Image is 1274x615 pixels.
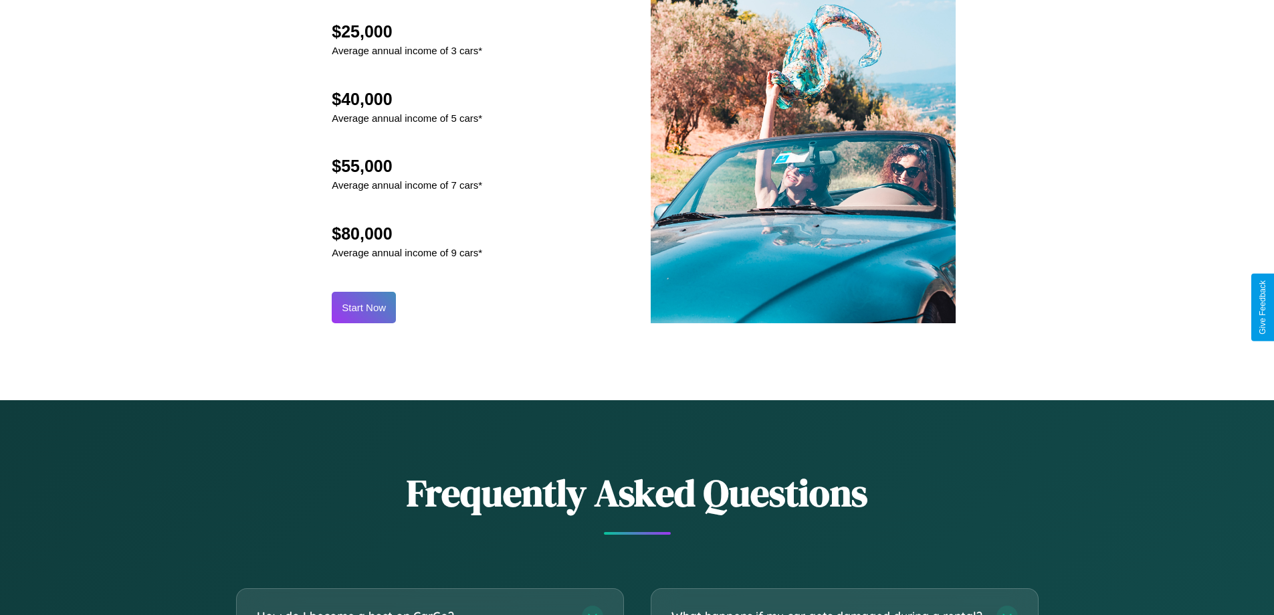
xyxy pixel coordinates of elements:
[332,224,482,244] h2: $80,000
[332,90,482,109] h2: $40,000
[332,109,482,127] p: Average annual income of 5 cars*
[332,22,482,41] h2: $25,000
[332,244,482,262] p: Average annual income of 9 cars*
[332,41,482,60] p: Average annual income of 3 cars*
[1258,280,1267,335] div: Give Feedback
[332,157,482,176] h2: $55,000
[236,467,1039,519] h2: Frequently Asked Questions
[332,292,396,323] button: Start Now
[332,176,482,194] p: Average annual income of 7 cars*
